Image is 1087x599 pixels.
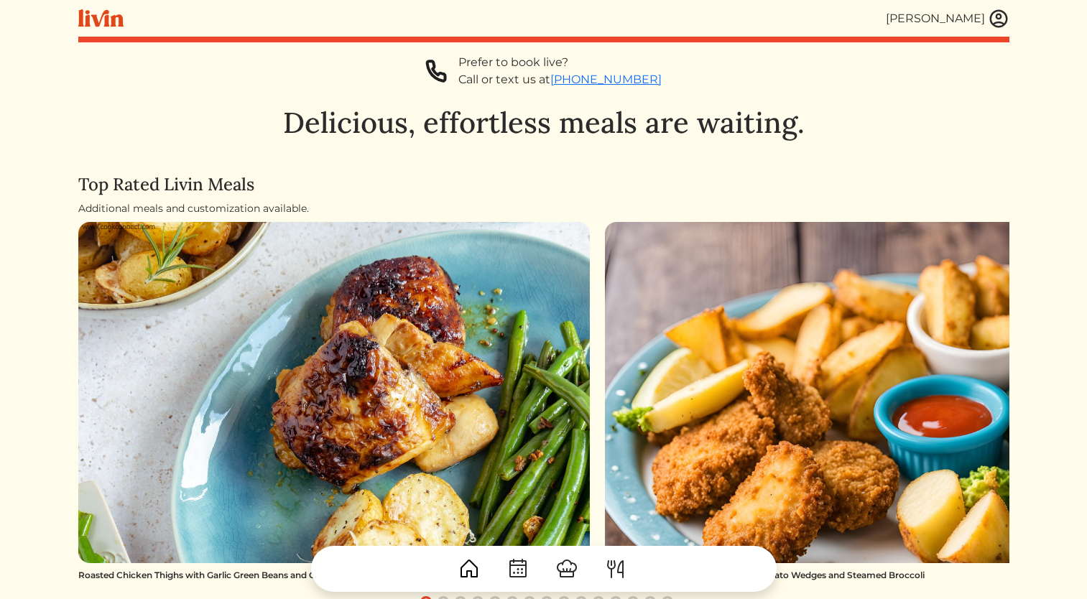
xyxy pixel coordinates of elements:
[458,557,481,580] img: House-9bf13187bcbb5817f509fe5e7408150f90897510c4275e13d0d5fca38e0b5951.svg
[604,557,627,580] img: ForkKnife-55491504ffdb50bab0c1e09e7649658475375261d09fd45db06cec23bce548bf.svg
[550,73,662,86] a: [PHONE_NUMBER]
[458,54,662,71] div: Prefer to book live?
[78,9,124,27] img: livin-logo-a0d97d1a881af30f6274990eb6222085a2533c92bbd1e4f22c21b4f0d0e3210c.svg
[425,54,447,88] img: phone-a8f1853615f4955a6c6381654e1c0f7430ed919b147d78756318837811cda3a7.svg
[886,10,985,27] div: [PERSON_NAME]
[78,175,1009,195] h4: Top Rated Livin Meals
[78,201,1009,216] div: Additional meals and customization available.
[555,557,578,580] img: ChefHat-a374fb509e4f37eb0702ca99f5f64f3b6956810f32a249b33092029f8484b388.svg
[458,71,662,88] div: Call or text us at
[507,557,529,580] img: CalendarDots-5bcf9d9080389f2a281d69619e1c85352834be518fbc73d9501aef674afc0d57.svg
[78,222,591,563] img: Roasted Chicken Thighs with Garlic Green Beans and Oven Roasted Baby Potatoes
[78,106,1009,140] h1: Delicious, effortless meals are waiting.
[988,8,1009,29] img: user_account-e6e16d2ec92f44fc35f99ef0dc9cddf60790bfa021a6ecb1c896eb5d2907b31c.svg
